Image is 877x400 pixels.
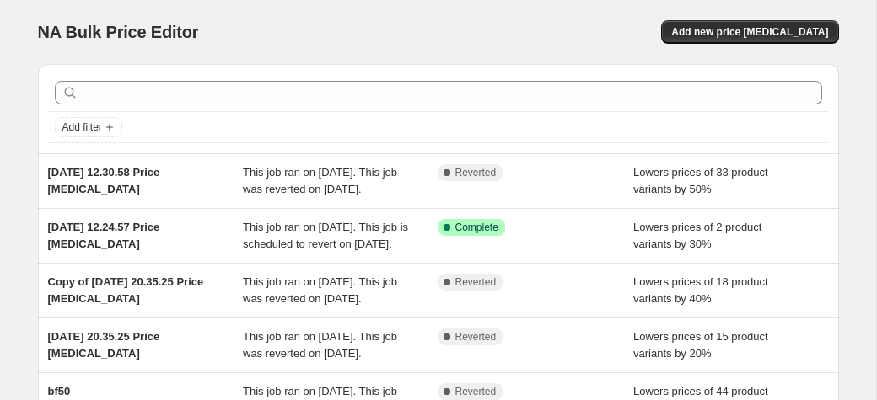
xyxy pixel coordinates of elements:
span: Lowers prices of 2 product variants by 30% [633,221,761,250]
span: Complete [455,221,498,234]
button: Add filter [55,117,122,137]
span: This job ran on [DATE]. This job was reverted on [DATE]. [243,275,397,305]
button: Add new price [MEDICAL_DATA] [661,20,838,44]
span: Reverted [455,166,497,179]
span: Lowers prices of 33 product variants by 50% [633,166,768,195]
span: bf50 [48,385,71,397]
span: [DATE] 12.30.58 Price [MEDICAL_DATA] [48,166,160,195]
span: Lowers prices of 18 product variants by 40% [633,275,768,305]
span: Add new price [MEDICAL_DATA] [671,25,828,39]
span: Lowers prices of 15 product variants by 20% [633,330,768,360]
span: This job ran on [DATE]. This job is scheduled to revert on [DATE]. [243,221,408,250]
span: Copy of [DATE] 20.35.25 Price [MEDICAL_DATA] [48,275,204,305]
span: [DATE] 20.35.25 Price [MEDICAL_DATA] [48,330,160,360]
span: This job ran on [DATE]. This job was reverted on [DATE]. [243,330,397,360]
span: Reverted [455,385,497,398]
span: [DATE] 12.24.57 Price [MEDICAL_DATA] [48,221,160,250]
span: Add filter [62,120,102,134]
span: NA Bulk Price Editor [38,23,199,41]
span: Reverted [455,275,497,289]
span: Reverted [455,330,497,344]
span: This job ran on [DATE]. This job was reverted on [DATE]. [243,166,397,195]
